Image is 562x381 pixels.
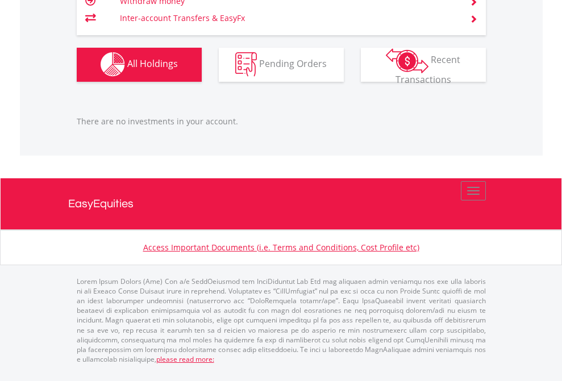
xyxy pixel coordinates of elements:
p: There are no investments in your account. [77,116,486,127]
td: Inter-account Transfers & EasyFx [120,10,456,27]
img: holdings-wht.png [101,52,125,77]
span: Pending Orders [259,57,327,70]
p: Lorem Ipsum Dolors (Ame) Con a/e SeddOeiusmod tem InciDiduntut Lab Etd mag aliquaen admin veniamq... [77,277,486,364]
span: All Holdings [127,57,178,70]
span: Recent Transactions [396,53,461,86]
a: please read more: [156,354,214,364]
a: EasyEquities [68,178,494,229]
a: Access Important Documents (i.e. Terms and Conditions, Cost Profile etc) [143,242,419,253]
img: transactions-zar-wht.png [386,48,428,73]
button: Pending Orders [219,48,344,82]
img: pending_instructions-wht.png [235,52,257,77]
button: All Holdings [77,48,202,82]
button: Recent Transactions [361,48,486,82]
